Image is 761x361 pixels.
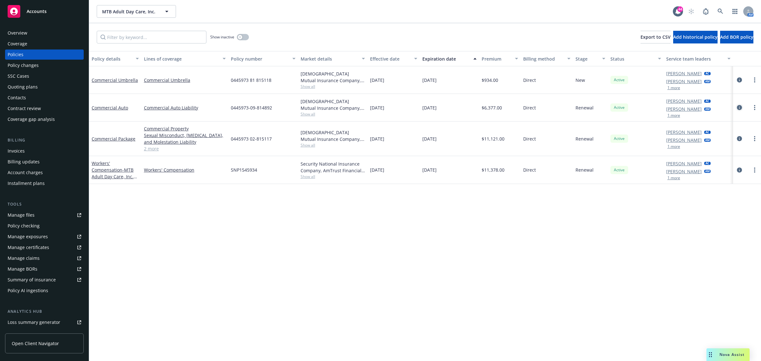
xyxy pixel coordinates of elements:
[666,78,702,85] a: [PERSON_NAME]
[8,39,27,49] div: Coverage
[298,51,368,66] button: Market details
[714,5,727,18] a: Search
[576,56,598,62] div: Stage
[102,8,157,15] span: MTB Adult Day Care, Inc.
[231,56,289,62] div: Policy number
[144,77,226,83] a: Commercial Umbrella
[5,167,84,178] a: Account charges
[641,34,671,40] span: Export to CSV
[370,77,384,83] span: [DATE]
[576,104,594,111] span: Renewal
[666,129,702,135] a: [PERSON_NAME]
[736,76,743,84] a: circleInformation
[370,135,384,142] span: [DATE]
[301,111,365,117] span: Show all
[751,166,758,174] a: more
[667,176,680,180] button: 1 more
[720,31,753,43] button: Add BOR policy
[8,103,41,114] div: Contract review
[141,51,228,66] button: Lines of coverage
[8,210,35,220] div: Manage files
[482,135,504,142] span: $11,121.00
[666,98,702,104] a: [PERSON_NAME]
[8,157,40,167] div: Billing updates
[736,104,743,111] a: circleInformation
[231,167,257,173] span: SNP1545934
[482,167,504,173] span: $11,378.00
[92,105,128,111] a: Commercial Auto
[8,71,29,81] div: SSC Cases
[8,275,56,285] div: Summary of insurance
[422,167,437,173] span: [DATE]
[27,9,47,14] span: Accounts
[301,84,365,89] span: Show all
[666,106,702,112] a: [PERSON_NAME]
[5,93,84,103] a: Contacts
[370,104,384,111] span: [DATE]
[5,317,84,327] a: Loss summary generator
[666,56,724,62] div: Service team leaders
[666,70,702,77] a: [PERSON_NAME]
[736,166,743,174] a: circleInformation
[608,51,664,66] button: Status
[523,56,563,62] div: Billing method
[5,201,84,207] div: Tools
[8,221,40,231] div: Policy checking
[576,135,594,142] span: Renewal
[5,275,84,285] a: Summary of insurance
[5,146,84,156] a: Invoices
[422,104,437,111] span: [DATE]
[144,104,226,111] a: Commercial Auto Liability
[92,136,135,142] a: Commercial Package
[521,51,573,66] button: Billing method
[613,105,626,110] span: Active
[144,145,226,152] a: 2 more
[5,3,84,20] a: Accounts
[5,28,84,38] a: Overview
[666,160,702,167] a: [PERSON_NAME]
[667,114,680,117] button: 1 more
[482,56,511,62] div: Premium
[523,135,536,142] span: Direct
[706,348,750,361] button: Nova Assist
[576,167,594,173] span: Renewal
[613,77,626,83] span: Active
[666,168,702,175] a: [PERSON_NAME]
[8,93,26,103] div: Contacts
[370,167,384,173] span: [DATE]
[5,242,84,253] a: Manage certificates
[422,77,437,83] span: [DATE]
[231,104,272,111] span: 0445973-09-814892
[5,114,84,124] a: Coverage gap analysis
[751,76,758,84] a: more
[719,352,745,357] span: Nova Assist
[613,167,626,173] span: Active
[5,286,84,296] a: Policy AI ingestions
[144,125,226,132] a: Commercial Property
[610,56,654,62] div: Status
[5,232,84,242] a: Manage exposures
[210,34,234,40] span: Show inactive
[231,77,271,83] span: 0445973 81 815118
[673,31,718,43] button: Add historical policy
[5,264,84,274] a: Manage BORs
[5,178,84,188] a: Installment plans
[92,77,138,83] a: Commercial Umbrella
[420,51,479,66] button: Expiration date
[666,137,702,143] a: [PERSON_NAME]
[677,6,683,12] div: 44
[92,160,139,200] a: Workers' Compensation
[720,34,753,40] span: Add BOR policy
[729,5,741,18] a: Switch app
[751,135,758,142] a: more
[8,242,49,253] div: Manage certificates
[685,5,698,18] a: Start snowing
[144,167,226,173] a: Workers' Compensation
[5,39,84,49] a: Coverage
[144,56,219,62] div: Lines of coverage
[8,82,38,92] div: Quoting plans
[97,31,206,43] input: Filter by keyword...
[8,114,55,124] div: Coverage gap analysis
[641,31,671,43] button: Export to CSV
[5,71,84,81] a: SSC Cases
